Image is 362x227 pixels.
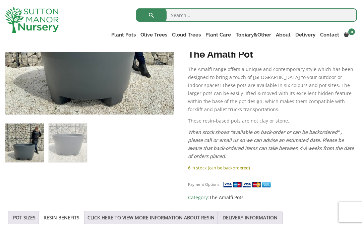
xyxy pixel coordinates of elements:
[138,30,170,40] a: Olive Trees
[188,129,354,159] em: When stock shows “available on back-order or can be backordered” , please call or email us so we ...
[170,30,203,40] a: Cloud Trees
[188,117,357,125] p: These resin-based pots are not clay or stone.
[188,49,253,60] strong: The Amalfi Pot
[5,124,44,162] img: The Amalfi Pot 100 Colour Charcoal
[5,7,59,33] img: logo
[13,211,36,224] a: POT SIZES
[87,211,215,224] a: CLICK HERE TO VIEW MORE INFORMATION ABOUT RESIN
[203,30,233,40] a: Plant Care
[233,30,274,40] a: Topiary&Other
[188,164,357,172] p: 6 in stock (can be backordered)
[44,211,79,224] a: RESIN BENEFITS
[188,182,221,187] small: Payment Options:
[348,28,355,35] span: 0
[342,30,357,40] a: 0
[223,211,278,224] a: DELIVERY INFORMATION
[136,8,357,22] input: Search...
[274,30,293,40] a: About
[223,181,273,188] img: payment supported
[318,30,342,40] a: Contact
[188,194,357,202] span: Category:
[293,30,318,40] a: Delivery
[109,30,138,40] a: Plant Pots
[188,65,357,113] p: The Amalfi range offers a unique and contemporary style which has been designed to bring a touch ...
[49,124,87,162] img: The Amalfi Pot 100 Colour Charcoal - Image 2
[209,194,244,201] a: The Amalfi Pots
